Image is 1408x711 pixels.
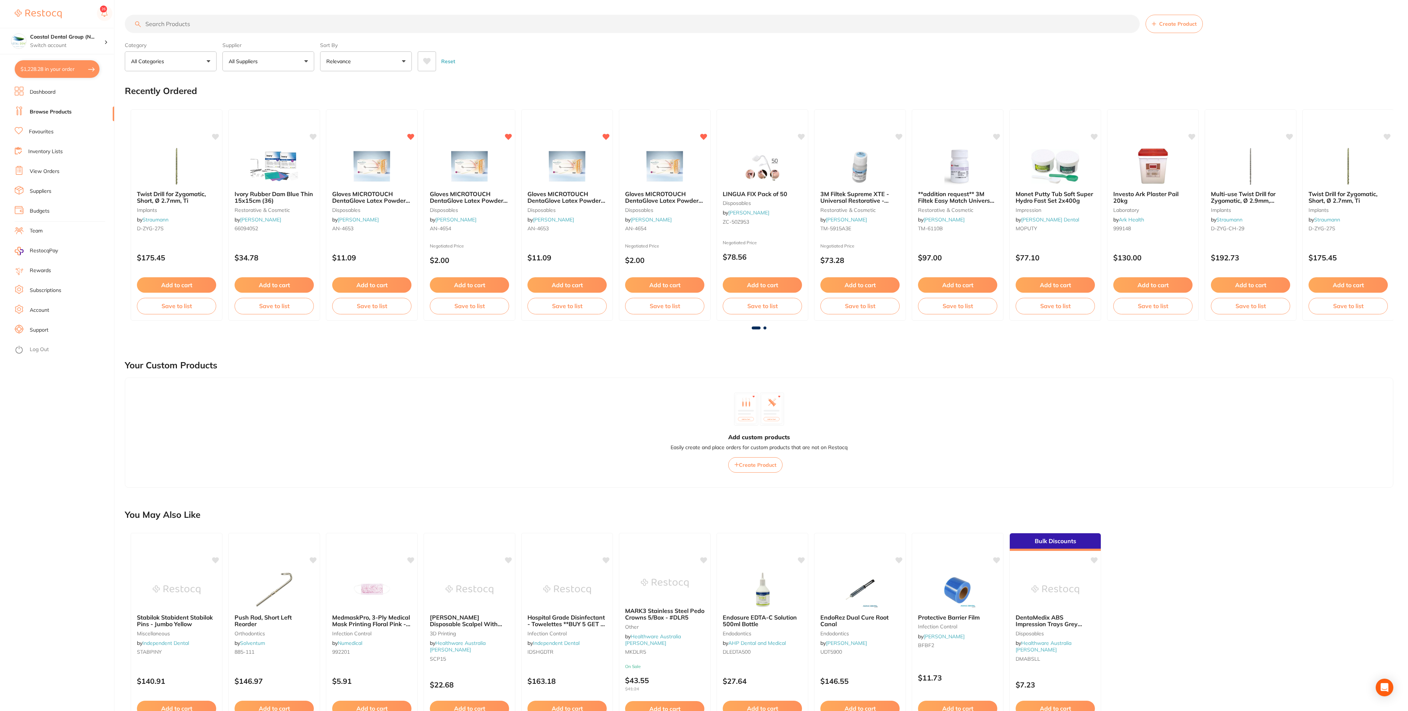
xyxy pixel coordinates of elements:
[1113,253,1193,262] p: $130.00
[820,225,900,231] small: TM-5915A3E
[430,243,509,249] small: Negotiated Price
[728,457,783,473] button: Create Product
[836,571,884,608] img: EndoRez Dual Cure Root Canal
[332,631,411,636] small: infection control
[820,298,900,314] button: Save to list
[235,207,314,213] small: restorative & cosmetic
[1010,533,1101,551] div: Bulk Discounts
[543,571,591,608] img: Hospital Grade Disinfectant - Towelettes **BUY 5 GET 1 FREE** - Carton of 12 (Refills)
[533,640,580,646] a: Independent Dental
[671,444,848,451] p: Easily create and place orders for custom products that are not on Restocq
[1314,216,1340,223] a: Straumann
[934,148,981,185] img: **addition request** 3M Filtek Easy Match Universal - 0.2G Capsules - Bright Shade, 20-Pack
[723,640,786,646] span: by
[918,191,997,204] b: **addition request** 3M Filtek Easy Match Universal - 0.2G Capsules - Bright Shade, 20-Pack
[235,677,314,685] p: $146.97
[918,225,997,231] small: TM-6110B
[229,58,261,65] p: All Suppliers
[1309,216,1340,223] span: by
[240,640,265,646] a: Solventum
[923,216,965,223] a: [PERSON_NAME]
[125,510,200,520] h2: You May Also Like
[739,148,786,185] img: LINGUA FIX Pack of 50
[30,108,72,116] a: Browse Products
[723,614,802,628] b: Endosure EDTA-C Solution 500ml Bottle
[723,219,802,225] small: ZC-50Z953
[631,216,672,223] a: [PERSON_NAME]
[760,393,784,426] img: custom_product_2
[625,633,681,646] span: by
[1113,191,1193,204] b: Investo Ark Plaster Pail 20kg
[1016,216,1079,223] span: by
[338,640,362,646] a: Numedical
[332,191,411,204] b: Gloves MICROTOUCH DentaGlove Latex Powder Free Petite x 100
[1016,656,1095,662] small: DMABSLL
[30,287,61,294] a: Subscriptions
[125,360,217,371] h2: Your Custom Products
[137,677,216,685] p: $140.91
[527,649,607,655] small: IDSHGDTR
[527,677,607,685] p: $163.18
[235,298,314,314] button: Save to list
[1211,207,1290,213] small: implants
[137,298,216,314] button: Save to list
[1016,640,1071,653] a: Healthware Australia [PERSON_NAME]
[137,640,189,646] span: by
[235,631,314,636] small: orthodontics
[923,633,965,640] a: [PERSON_NAME]
[1227,148,1274,185] img: Multi-use Twist Drill for Zygomatic, Ø 2.9mm, stainless steel
[625,256,704,264] p: $2.00
[625,225,704,231] small: AN-4654
[30,188,51,195] a: Suppliers
[1159,21,1197,27] span: Create Product
[137,631,216,636] small: miscellaneous
[527,216,574,223] span: by
[918,207,997,213] small: restorative & cosmetic
[1113,207,1193,213] small: laboratory
[137,216,168,223] span: by
[934,571,981,608] img: Protective Barrier Film
[15,344,112,356] button: Log Out
[439,51,457,71] button: Reset
[820,614,900,628] b: EndoRez Dual Cure Root Canal
[137,253,216,262] p: $175.45
[137,207,216,213] small: implants
[235,253,314,262] p: $34.78
[320,51,412,71] button: Relevance
[235,614,314,628] b: Push Rod, Short Left Reorder
[625,207,704,213] small: disposables
[30,247,58,255] span: RestocqPay
[250,571,298,608] img: Push Rod, Short Left Reorder
[527,614,607,628] b: Hospital Grade Disinfectant - Towelettes **BUY 5 GET 1 FREE** - Carton of 12 (Refills)
[240,216,281,223] a: [PERSON_NAME]
[723,677,802,685] p: $27.64
[820,640,867,646] span: by
[1113,216,1144,223] span: by
[1021,216,1079,223] a: [PERSON_NAME] Dental
[723,200,802,206] small: disposables
[30,346,49,353] a: Log Out
[30,89,55,96] a: Dashboard
[320,42,412,48] label: Sort By
[125,86,197,96] h2: Recently Ordered
[739,571,786,608] img: Endosure EDTA-C Solution 500ml Bottle
[430,207,509,213] small: disposables
[30,267,51,274] a: Rewards
[1016,225,1095,231] small: MOPUTY
[527,253,607,262] p: $11.09
[326,58,354,65] p: Relevance
[1119,216,1144,223] a: Ark Health
[30,207,50,215] a: Budgets
[332,207,411,213] small: disposables
[1031,571,1079,608] img: DentaMedix ABS Impression Trays Grey 12/Bag - Large Lower
[446,148,493,185] img: Gloves MICROTOUCH DentaGlove Latex Powder Free Small x 100
[125,51,217,71] button: All Categories
[30,168,59,175] a: View Orders
[625,277,704,293] button: Add to cart
[918,277,997,293] button: Add to cart
[430,640,486,653] a: Healthware Australia [PERSON_NAME]
[625,216,672,223] span: by
[1016,298,1095,314] button: Save to list
[820,256,900,264] p: $73.28
[1211,225,1290,231] small: D-ZYG-CH-29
